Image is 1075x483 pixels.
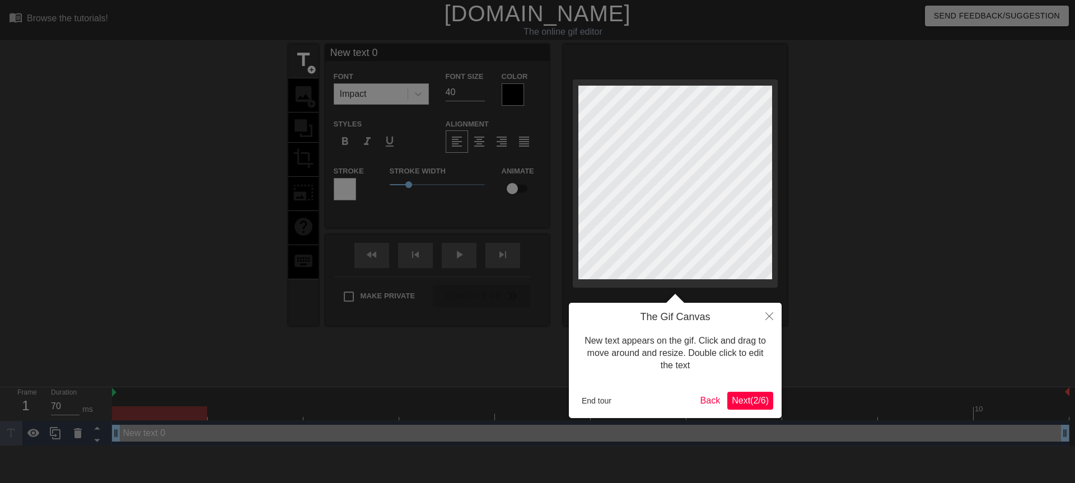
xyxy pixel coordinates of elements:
[757,303,782,329] button: Close
[577,311,773,323] h4: The Gif Canvas
[577,323,773,383] div: New text appears on the gif. Click and drag to move around and resize. Double click to edit the text
[696,392,725,410] button: Back
[732,396,769,405] span: Next ( 2 / 6 )
[577,392,616,409] button: End tour
[727,392,773,410] button: Next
